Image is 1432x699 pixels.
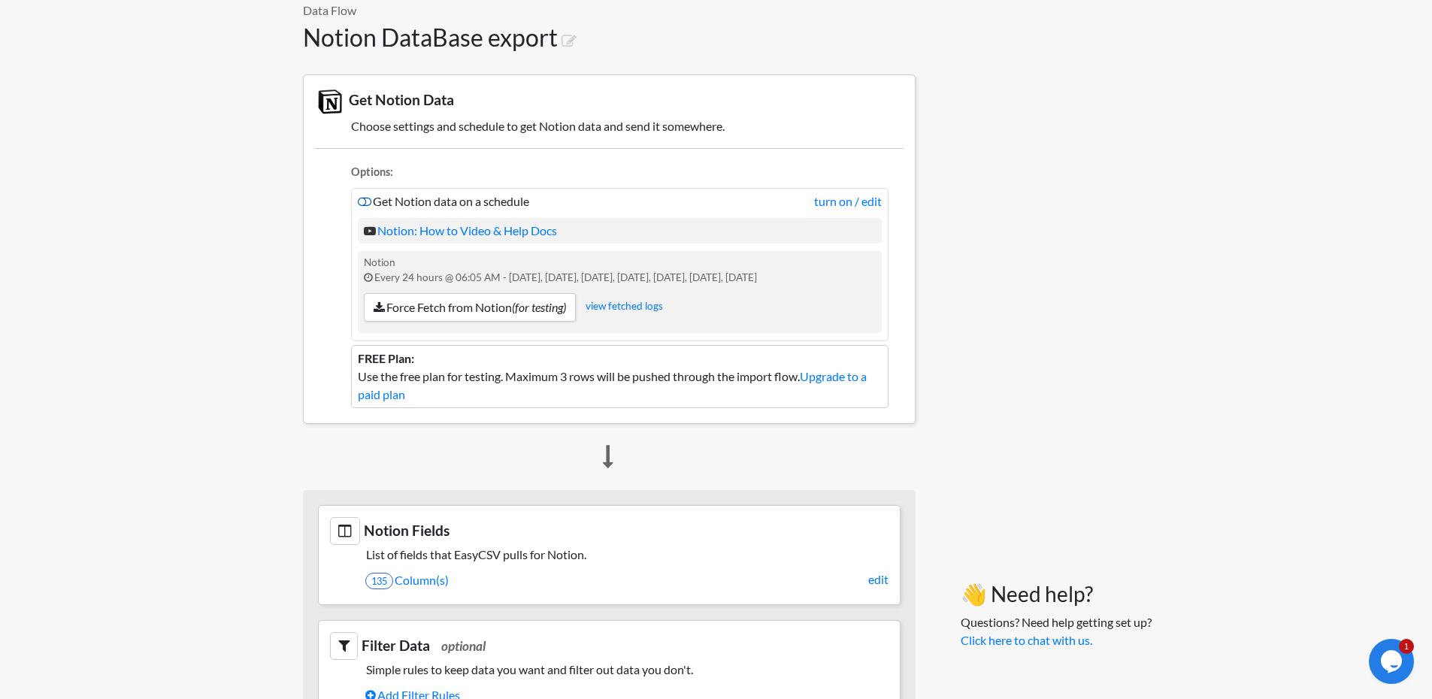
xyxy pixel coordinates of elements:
[351,345,889,408] li: Use the free plan for testing. Maximum 3 rows will be pushed through the import flow.
[961,633,1092,647] a: Click here to chat with us.
[330,632,889,660] h3: Filter Data
[1369,639,1417,684] iframe: chat widget
[365,567,889,593] a: 135Column(s)
[358,251,882,333] div: Notion Every 24 hours @ 06:05 AM - [DATE], [DATE], [DATE], [DATE], [DATE], [DATE], [DATE]
[358,351,414,365] b: FREE Plan:
[814,192,882,210] a: turn on / edit
[351,164,889,184] li: Options:
[351,188,889,341] li: Get Notion data on a schedule
[315,86,904,116] h3: Get Notion Data
[364,223,557,238] a: Notion: How to Video & Help Docs
[315,119,904,133] h5: Choose settings and schedule to get Notion data and send it somewhere.
[868,570,889,589] a: edit
[364,293,576,322] a: Force Fetch from Notion(for testing)
[303,23,916,52] h1: Notion DataBase export
[961,582,1152,607] h3: 👋 Need help?
[961,613,1152,649] p: Questions? Need help getting set up?
[365,573,393,589] span: 135
[358,369,867,401] a: Upgrade to a paid plan
[512,300,566,314] i: (for testing)
[441,638,486,654] span: optional
[303,2,916,20] p: Data Flow
[586,300,663,312] a: view fetched logs
[315,86,345,116] img: Notion
[330,517,889,545] h3: Notion Fields
[330,662,889,676] h5: Simple rules to keep data you want and filter out data you don't.
[330,547,889,561] h5: List of fields that EasyCSV pulls for Notion.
